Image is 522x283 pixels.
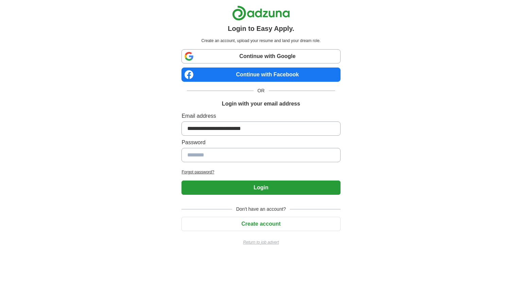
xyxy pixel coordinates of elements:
[228,23,294,34] h1: Login to Easy Apply.
[181,239,340,245] a: Return to job advert
[181,68,340,82] a: Continue with Facebook
[222,100,300,108] h1: Login with your email address
[181,221,340,227] a: Create account
[181,181,340,195] button: Login
[232,5,290,21] img: Adzuna logo
[181,112,340,120] label: Email address
[254,87,269,94] span: OR
[181,138,340,147] label: Password
[181,217,340,231] button: Create account
[183,38,339,44] p: Create an account, upload your resume and land your dream role.
[232,206,290,213] span: Don't have an account?
[181,49,340,63] a: Continue with Google
[181,169,340,175] a: Forgot password?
